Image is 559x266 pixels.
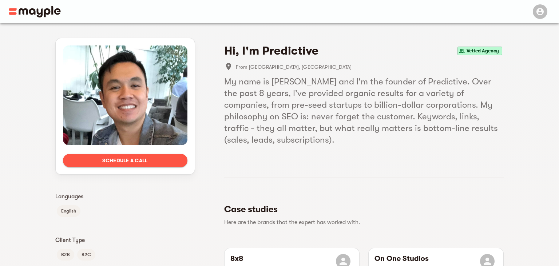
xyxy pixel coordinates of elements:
span: From [GEOGRAPHIC_DATA], [GEOGRAPHIC_DATA] [236,63,504,71]
p: Languages [55,192,195,201]
h4: Hi, I'm Predictive [224,44,318,58]
h5: Case studies [224,203,498,215]
span: B2C [77,250,95,259]
span: Vetted Agency [464,47,502,55]
img: Main logo [9,6,61,17]
button: Schedule a call [63,154,187,167]
h5: My name is [PERSON_NAME] and I'm the founder of Predictive. Over the past 8 years, I've provided ... [224,76,504,146]
span: English [57,207,80,215]
span: B2B [57,250,74,259]
span: Menu [528,8,550,14]
p: Here are the brands that the expert has worked with. [224,218,498,227]
p: Client Type [55,236,195,245]
span: Schedule a call [69,156,182,165]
